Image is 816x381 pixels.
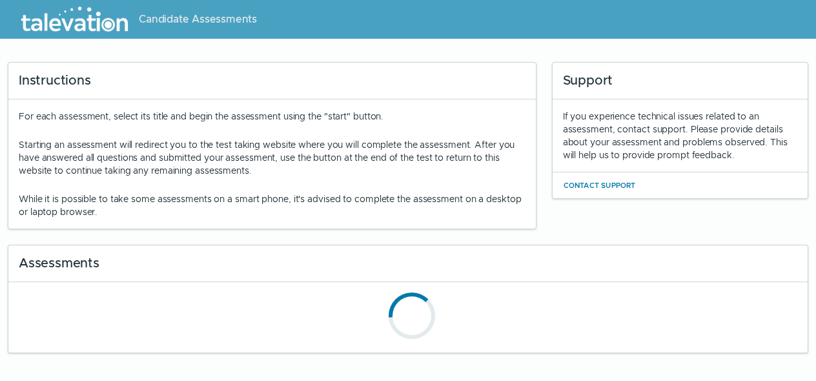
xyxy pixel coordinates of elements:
[8,63,536,99] div: Instructions
[139,12,257,27] span: Candidate Assessments
[19,138,525,177] p: Starting an assessment will redirect you to the test taking website where you will complete the a...
[8,245,808,282] div: Assessments
[19,192,525,218] p: While it is possible to take some assessments on a smart phone, it's advised to complete the asse...
[563,110,797,161] div: If you experience technical issues related to an assessment, contact support. Please provide deta...
[553,63,808,99] div: Support
[563,178,637,193] button: Contact Support
[15,3,134,36] img: Talevation_Logo_Transparent_white.png
[19,110,525,218] div: For each assessment, select its title and begin the assessment using the "start" button.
